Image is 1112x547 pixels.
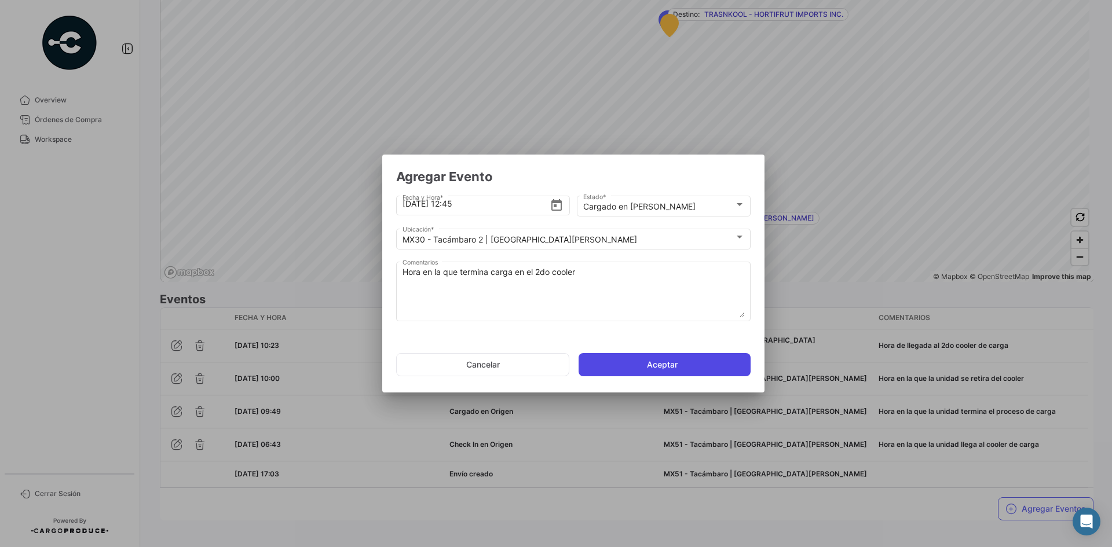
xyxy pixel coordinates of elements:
div: Abrir Intercom Messenger [1073,508,1100,535]
h2: Agregar Evento [396,168,751,185]
mat-select-trigger: MX30 - Tacámbaro 2 | [GEOGRAPHIC_DATA][PERSON_NAME] [403,234,637,244]
button: Open calendar [550,198,564,211]
button: Aceptar [579,353,751,376]
button: Cancelar [396,353,569,376]
input: Seleccionar una fecha [403,183,550,224]
mat-select-trigger: Cargado en [PERSON_NAME] [583,201,696,211]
